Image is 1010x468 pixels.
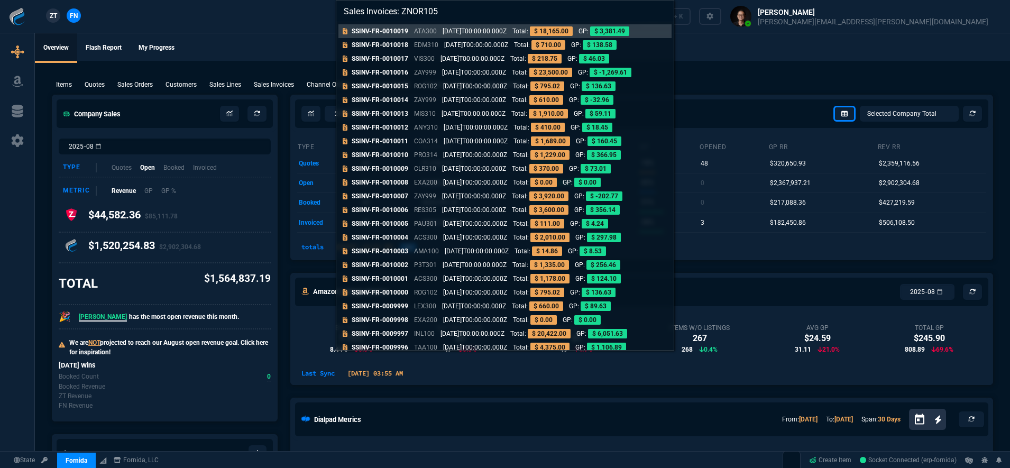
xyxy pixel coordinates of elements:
p: Total: [513,288,529,297]
p: RES305 [414,205,436,215]
p: $ 370.00 [529,164,563,173]
p: ATA300 [414,26,437,36]
p: Total: [513,136,529,146]
p: SSINV-FR-0010006 [352,205,408,215]
p: $ 218.75 [528,54,562,63]
p: $ 136.63 [582,288,616,297]
p: VIS300 [414,54,435,63]
p: [DATE]T00:00:00.000Z [442,301,506,311]
p: AMA100 [414,246,439,256]
a: msbcCompanyName [111,455,162,465]
p: [DATE]T00:00:00.000Z [443,81,507,91]
p: Total: [513,343,529,352]
p: EXA200 [414,315,437,325]
p: SSINV-FR-0010008 [352,178,408,187]
p: $ 256.46 [586,260,620,270]
p: $ -1,269.61 [590,68,631,77]
p: SSINV-FR-0010014 [352,95,408,105]
p: ZAY999 [414,95,436,105]
p: GP: [576,136,586,146]
input: Search... [336,1,674,22]
p: $ 795.02 [530,288,564,297]
span: Socket Connected (erp-fornida) [860,456,957,464]
p: GP: [575,233,585,242]
p: SSINV-FR-0010010 [352,150,408,160]
p: GP: [575,260,585,270]
p: Total: [513,150,529,160]
p: GP: [570,81,580,91]
p: COA314 [414,136,438,146]
a: JIvQ7PWuAzfg0lWdAABX [860,455,957,465]
p: TAA100 [414,343,437,352]
p: GP: [571,40,581,50]
p: ZAY999 [414,191,436,201]
p: $ 366.95 [587,150,621,160]
p: [DATE]T00:00:00.000Z [442,191,506,201]
p: $ 1,106.89 [587,343,626,352]
p: GP: [571,123,581,132]
p: SSINV-FR-0010013 [352,109,408,118]
p: $ 18,165.00 [530,26,573,36]
p: $ 660.00 [529,301,563,311]
a: Create Item [805,452,856,468]
p: $ 14.86 [532,246,562,256]
p: ZAY999 [414,68,436,77]
p: $ 0.00 [530,315,557,325]
p: $ 160.45 [587,136,621,146]
p: [DATE]T00:00:00.000Z [442,95,506,105]
p: [DATE]T00:00:00.000Z [443,274,507,283]
p: SSINV-FR-0010016 [352,68,408,77]
p: $ 4.24 [582,219,608,228]
p: ACS300 [414,274,437,283]
p: SSINV-FR-0010004 [352,233,408,242]
p: [DATE]T00:00:00.000Z [444,136,508,146]
p: GP: [578,68,588,77]
p: SSINV-FR-0010003 [352,246,408,256]
p: $ 136.63 [582,81,616,91]
p: SSINV-FR-0010000 [352,288,408,297]
p: Total: [512,260,528,270]
p: [DATE]T00:00:00.000Z [440,54,504,63]
p: SSINV-FR-0009999 [352,301,408,311]
p: SSINV-FR-0010018 [352,40,408,50]
p: $ 610.00 [529,95,563,105]
p: Total: [512,205,528,215]
p: GP: [569,301,579,311]
p: GP: [563,178,573,187]
p: EDM310 [414,40,438,50]
p: [DATE]T00:00:00.000Z [443,288,507,297]
p: $ 2,010.00 [530,233,570,242]
p: ROG102 [414,288,437,297]
p: [DATE]T00:00:00.000Z [444,123,508,132]
p: LEX300 [414,301,436,311]
p: CLR310 [414,164,436,173]
p: Total: [513,178,529,187]
p: $ 297.98 [587,233,621,242]
p: GP: [569,95,579,105]
p: SSINV-FR-0010007 [352,191,408,201]
p: $ 124.10 [587,274,621,283]
p: Total: [510,54,526,63]
p: Total: [515,246,530,256]
p: [DATE]T00:00:00.000Z [445,246,509,256]
p: $ 1,229.00 [530,150,570,160]
p: $ 1,910.00 [529,109,568,118]
p: [DATE]T00:00:00.000Z [442,164,506,173]
p: GP: [563,315,573,325]
p: Total: [512,26,528,36]
p: Total: [512,95,528,105]
p: ROG102 [414,81,437,91]
p: $ -32.96 [581,95,613,105]
p: GP: [576,329,586,338]
p: Total: [513,123,529,132]
p: GP: [570,219,580,228]
p: [DATE]T00:00:00.000Z [440,329,504,338]
p: [DATE]T00:00:00.000Z [443,219,507,228]
p: $ 1,689.00 [531,136,570,146]
p: SSINV-FR-0009997 [352,329,408,338]
p: GP: [575,343,585,352]
p: Total: [513,233,529,242]
p: [DATE]T00:00:00.000Z [443,150,507,160]
p: SSINV-FR-0010001 [352,274,408,283]
p: $ 6,051.63 [588,329,627,338]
